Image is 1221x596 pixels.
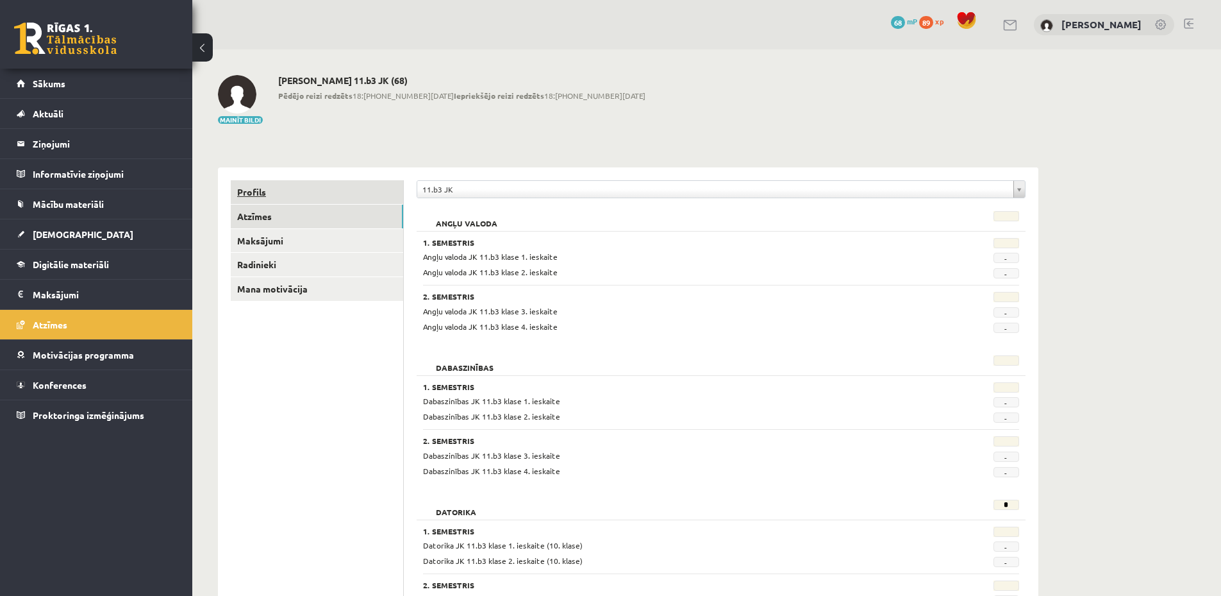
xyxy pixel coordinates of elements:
h3: 2. Semestris [423,292,917,301]
span: - [993,467,1019,477]
h3: 1. Semestris [423,238,917,247]
a: Radinieki [231,253,403,277]
span: - [993,541,1019,552]
span: Datorika JK 11.b3 klase 1. ieskaite (10. klase) [423,540,583,550]
span: Angļu valoda JK 11.b3 klase 1. ieskaite [423,251,558,262]
a: Atzīmes [17,310,176,339]
a: Mācību materiāli [17,189,176,219]
span: Mācību materiāli [33,198,104,210]
span: - [993,253,1019,263]
span: Angļu valoda JK 11.b3 klase 2. ieskaite [423,267,558,277]
a: 68 mP [891,16,917,26]
a: [DEMOGRAPHIC_DATA] [17,219,176,249]
span: Motivācijas programma [33,349,134,361]
span: Datorika JK 11.b3 klase 2. ieskaite (10. klase) [423,556,583,566]
span: Proktoringa izmēģinājums [33,409,144,421]
span: Dabaszinības JK 11.b3 klase 4. ieskaite [423,466,560,476]
a: Motivācijas programma [17,340,176,370]
legend: Ziņojumi [33,129,176,158]
span: Sākums [33,78,65,89]
h3: 1. Semestris [423,382,917,391]
a: Profils [231,180,403,204]
h3: 2. Semestris [423,581,917,590]
h3: 1. Semestris [423,527,917,536]
span: mP [907,16,917,26]
span: 11.b3 JK [422,181,1008,198]
button: Mainīt bildi [218,116,263,124]
legend: Maksājumi [33,280,176,309]
a: Aktuāli [17,99,176,128]
a: Atzīmes [231,205,403,228]
a: Sākums [17,69,176,98]
span: Dabaszinības JK 11.b3 klase 2. ieskaite [423,411,560,421]
a: [PERSON_NAME] [1061,18,1142,31]
span: Dabaszinības JK 11.b3 klase 1. ieskaite [423,396,560,406]
span: Dabaszinības JK 11.b3 klase 3. ieskaite [423,450,560,461]
img: Viktorija Romulāne [218,75,256,114]
a: 11.b3 JK [417,181,1025,198]
a: Digitālie materiāli [17,250,176,279]
span: - [993,413,1019,423]
a: Mana motivācija [231,277,403,301]
span: - [993,557,1019,567]
h3: 2. Semestris [423,436,917,445]
span: 68 [891,16,905,29]
a: Maksājumi [17,280,176,309]
span: Angļu valoda JK 11.b3 klase 4. ieskaite [423,321,558,332]
a: Informatīvie ziņojumi [17,159,176,189]
span: Digitālie materiāli [33,259,109,270]
span: - [993,323,1019,333]
span: - [993,452,1019,462]
a: Proktoringa izmēģinājums [17,400,176,430]
h2: [PERSON_NAME] 11.b3 JK (68) [278,75,645,86]
h2: Datorika [423,500,489,513]
h2: Angļu valoda [423,211,510,224]
span: - [993,397,1019,407]
span: 18:[PHONE_NUMBER][DATE] 18:[PHONE_NUMBER][DATE] [278,90,645,101]
span: 89 [919,16,933,29]
span: - [993,307,1019,318]
span: Angļu valoda JK 11.b3 klase 3. ieskaite [423,306,558,316]
span: Konferences [33,379,87,391]
span: - [993,268,1019,278]
a: Ziņojumi [17,129,176,158]
a: Rīgas 1. Tālmācības vidusskola [14,22,117,55]
h2: Dabaszinības [423,355,506,368]
b: Pēdējo reizi redzēts [278,90,353,101]
b: Iepriekšējo reizi redzēts [454,90,544,101]
a: Konferences [17,370,176,400]
span: xp [935,16,943,26]
img: Viktorija Romulāne [1040,19,1053,32]
span: Atzīmes [33,319,67,330]
span: [DEMOGRAPHIC_DATA] [33,228,133,240]
a: Maksājumi [231,229,403,253]
legend: Informatīvie ziņojumi [33,159,176,189]
a: 89 xp [919,16,950,26]
span: Aktuāli [33,108,63,119]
